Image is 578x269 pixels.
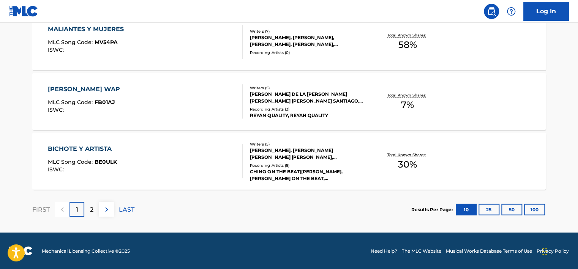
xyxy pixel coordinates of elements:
img: MLC Logo [9,6,38,17]
p: LAST [119,205,134,214]
div: Writers ( 5 ) [250,85,365,90]
a: MALIANTES Y MUJERESMLC Song Code:MV54PAISWC:Writers (7)[PERSON_NAME], [PERSON_NAME], [PERSON_NAME... [32,13,546,70]
span: MV54PA [95,39,118,46]
span: MLC Song Code : [48,39,95,46]
iframe: Chat Widget [540,233,578,269]
p: Total Known Shares: [387,152,428,157]
span: BE0ULK [95,158,117,165]
div: Help [504,4,519,19]
button: 100 [524,204,545,215]
div: Writers ( 7 ) [250,28,365,34]
span: 58 % [398,38,417,52]
span: MLC Song Code : [48,98,95,105]
button: 25 [479,204,499,215]
div: CHINO ON THE BEAT|[PERSON_NAME], [PERSON_NAME] ON THE BEAT, [PERSON_NAME], CHINO ON THE BEAT, [PE... [250,168,365,182]
div: Writers ( 5 ) [250,141,365,147]
button: 10 [456,204,477,215]
div: [PERSON_NAME] DE LA [PERSON_NAME] [PERSON_NAME] [PERSON_NAME] SANTIAGO, [PERSON_NAME], [PERSON_NAME] [250,90,365,104]
a: Log In [523,2,569,21]
span: Mechanical Licensing Collective © 2025 [42,247,130,254]
div: [PERSON_NAME] WAP [48,84,124,93]
img: logo [9,246,33,255]
a: Musical Works Database Terms of Use [446,247,532,254]
div: REYAN QUALITY, REYAN QUALITY [250,112,365,119]
a: Need Help? [371,247,397,254]
div: Drag [542,240,547,263]
span: 30 % [398,157,417,171]
div: Recording Artists ( 5 ) [250,162,365,168]
div: Recording Artists ( 0 ) [250,50,365,55]
span: ISWC : [48,46,66,53]
p: FIRST [32,205,50,214]
img: search [487,7,496,16]
p: Total Known Shares: [387,32,428,38]
span: 7 % [401,98,414,111]
a: BICHOTE Y ARTISTAMLC Song Code:BE0ULKISWC:Writers (5)[PERSON_NAME], [PERSON_NAME] [PERSON_NAME] [... [32,133,546,190]
p: 1 [76,205,78,214]
span: ISWC : [48,166,66,172]
p: Results Per Page: [411,206,455,213]
span: ISWC : [48,106,66,113]
div: Recording Artists ( 2 ) [250,106,365,112]
div: [PERSON_NAME], [PERSON_NAME] [PERSON_NAME] [PERSON_NAME], [PERSON_NAME] [PERSON_NAME] [250,147,365,160]
a: Public Search [484,4,499,19]
a: The MLC Website [402,247,441,254]
img: right [102,205,111,214]
div: BICHOTE Y ARTISTA [48,144,117,153]
a: [PERSON_NAME] WAPMLC Song Code:FB01AJISWC:Writers (5)[PERSON_NAME] DE LA [PERSON_NAME] [PERSON_NA... [32,73,546,130]
span: FB01AJ [95,98,115,105]
p: 2 [90,205,93,214]
div: MALIANTES Y MUJERES [48,25,128,34]
div: [PERSON_NAME], [PERSON_NAME], [PERSON_NAME], [PERSON_NAME], [PERSON_NAME], [PERSON_NAME], [PERSON... [250,34,365,48]
a: Privacy Policy [537,247,569,254]
span: MLC Song Code : [48,158,95,165]
p: Total Known Shares: [387,92,428,98]
button: 50 [501,204,522,215]
img: help [507,7,516,16]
